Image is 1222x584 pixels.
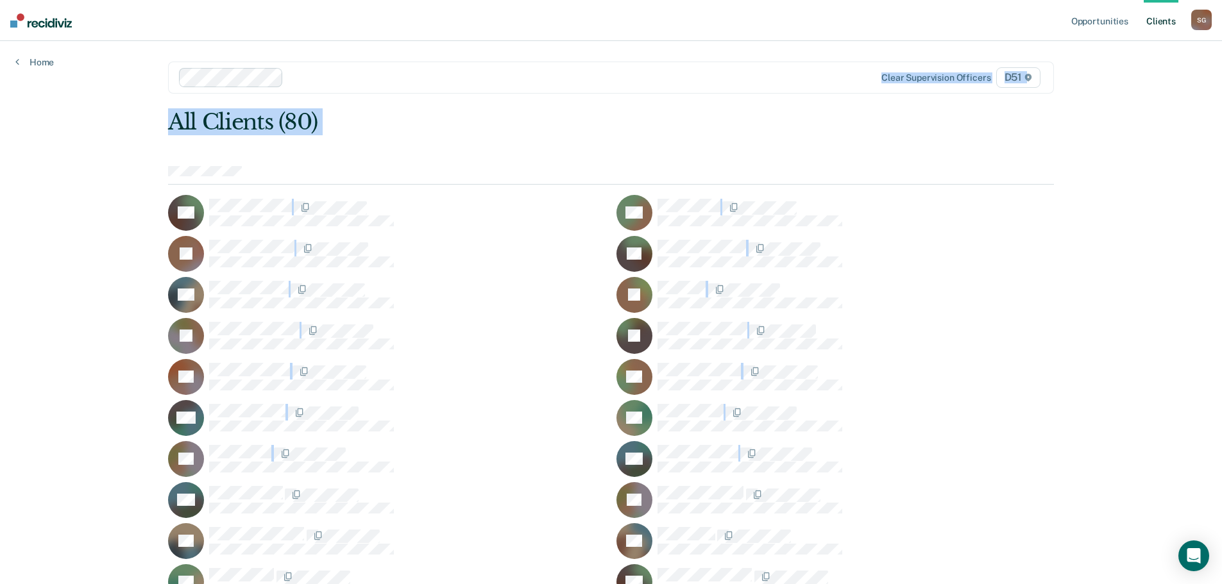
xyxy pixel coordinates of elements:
[10,13,72,28] img: Recidiviz
[1191,10,1212,30] button: SG
[1191,10,1212,30] div: S G
[881,72,990,83] div: Clear supervision officers
[996,67,1040,88] span: D51
[1178,540,1209,571] div: Open Intercom Messenger
[15,56,54,68] a: Home
[168,109,877,135] div: All Clients (80)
